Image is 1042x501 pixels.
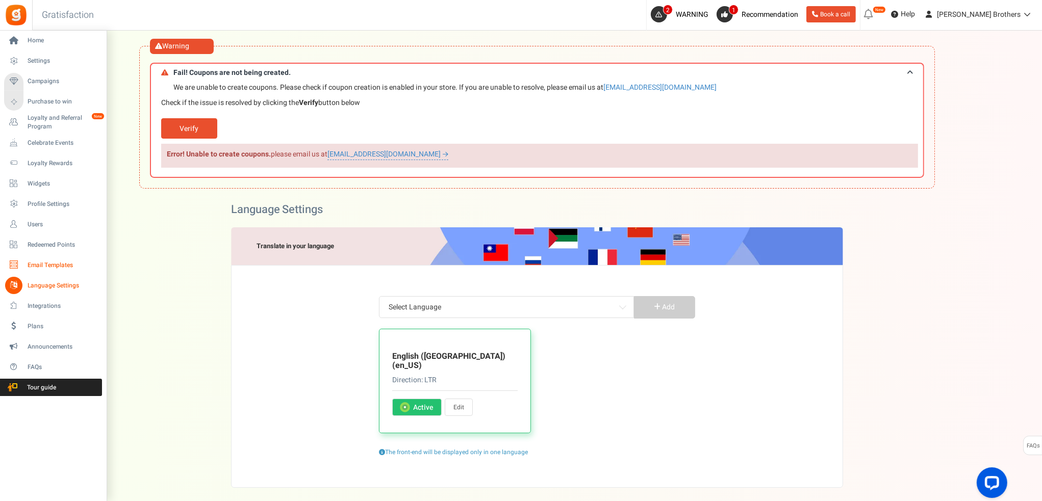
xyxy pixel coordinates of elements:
[150,39,214,54] div: Warning
[4,338,102,355] a: Announcements
[5,4,28,27] img: Gratisfaction
[4,216,102,233] a: Users
[4,195,102,213] a: Profile Settings
[742,9,798,20] span: Recommendation
[4,114,102,131] a: Loyalty and Referral Program New
[28,220,99,229] span: Users
[873,6,886,13] em: New
[4,154,102,172] a: Loyalty Rewards
[603,82,717,93] a: [EMAIL_ADDRESS][DOMAIN_NAME]
[445,399,473,416] a: Edit
[299,97,318,108] b: Verify
[161,83,918,168] div: Check if the issue is resolved by clicking the button below
[28,281,99,290] span: Language Settings
[413,403,433,413] span: Active
[887,6,919,22] a: Help
[4,73,102,90] a: Campaigns
[4,297,102,314] a: Integrations
[4,134,102,151] a: Celebrate Events
[379,296,634,318] span: Select Language
[4,236,102,253] a: Redeemed Points
[676,9,708,20] span: WARNING
[651,6,713,22] a: 2 WARNING
[28,36,99,45] span: Home
[231,204,323,215] h2: Language Settings
[161,144,918,168] p: please email us at
[28,302,99,310] span: Integrations
[28,261,99,270] span: Email Templates
[28,322,99,331] span: Plans
[379,448,695,457] div: The front-end will be displayed only in one language
[31,5,105,25] h3: Gratisfaction
[1026,436,1040,456] span: FAQs
[91,113,105,120] em: New
[392,375,518,385] p: Direction: LTR
[28,363,99,372] span: FAQs
[28,159,99,168] span: Loyalty Rewards
[898,9,915,19] span: Help
[28,342,99,351] span: Announcements
[161,118,217,139] a: Verify
[4,32,102,49] a: Home
[4,358,102,376] a: FAQs
[28,241,99,249] span: Redeemed Points
[5,383,76,392] span: Tour guide
[161,83,918,93] p: We are unable to create coupons. Please check if coupon creation is enabled in your store. If you...
[327,149,448,160] a: [EMAIL_ADDRESS][DOMAIN_NAME]
[173,69,291,76] span: Fail! Coupons are not being created.
[4,277,102,294] a: Language Settings
[4,175,102,192] a: Widgets
[28,57,99,65] span: Settings
[4,318,102,335] a: Plans
[28,139,99,147] span: Celebrate Events
[385,298,628,317] span: Select Language
[717,6,802,22] a: 1 Recommendation
[28,77,99,86] span: Campaigns
[663,5,673,15] span: 2
[4,93,102,111] a: Purchase to win
[937,9,1021,20] span: [PERSON_NAME] Brothers
[392,352,518,370] h3: English ([GEOGRAPHIC_DATA]) (en_US)
[729,5,739,15] span: 1
[4,52,102,70] a: Settings
[28,200,99,208] span: Profile Settings
[28,97,99,106] span: Purchase to win
[4,256,102,274] a: Email Templates
[28,179,99,188] span: Widgets
[167,149,271,160] b: Error! Unable to create coupons.
[806,6,856,22] a: Book a call
[28,114,102,131] span: Loyalty and Referral Program
[257,243,334,250] h5: Translate in your language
